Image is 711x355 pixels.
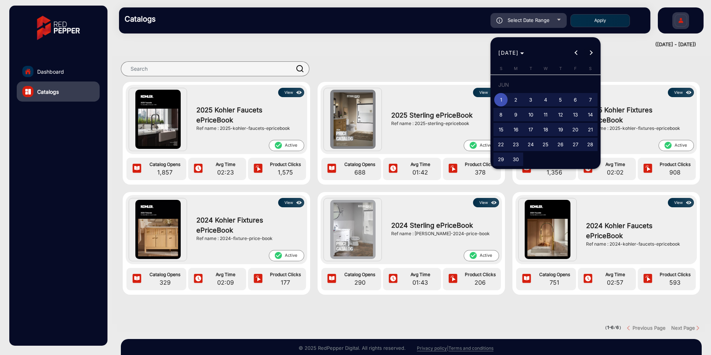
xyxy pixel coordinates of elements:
[494,153,508,166] span: 29
[574,66,577,71] span: F
[583,107,598,122] button: June 14, 2025
[494,93,508,106] span: 1
[544,66,548,71] span: W
[538,107,553,122] button: June 11, 2025
[553,137,568,152] button: June 26, 2025
[538,92,553,107] button: June 4, 2025
[494,123,508,136] span: 15
[508,137,523,152] button: June 23, 2025
[493,152,508,167] button: June 29, 2025
[569,45,584,60] button: Previous month
[509,108,522,121] span: 9
[508,107,523,122] button: June 9, 2025
[494,108,508,121] span: 8
[568,122,583,137] button: June 20, 2025
[538,122,553,137] button: June 18, 2025
[524,123,537,136] span: 17
[509,153,522,166] span: 30
[493,122,508,137] button: June 15, 2025
[539,93,552,106] span: 4
[538,137,553,152] button: June 25, 2025
[569,108,582,121] span: 13
[530,66,532,71] span: T
[583,93,597,106] span: 7
[589,66,592,71] span: S
[524,138,537,151] span: 24
[523,122,538,137] button: June 17, 2025
[568,137,583,152] button: June 27, 2025
[583,138,597,151] span: 28
[568,92,583,107] button: June 6, 2025
[493,137,508,152] button: June 22, 2025
[509,123,522,136] span: 16
[583,122,598,137] button: June 21, 2025
[554,108,567,121] span: 12
[553,92,568,107] button: June 5, 2025
[539,108,552,121] span: 11
[509,93,522,106] span: 2
[583,108,597,121] span: 14
[508,122,523,137] button: June 16, 2025
[524,93,537,106] span: 3
[553,122,568,137] button: June 19, 2025
[568,107,583,122] button: June 13, 2025
[583,137,598,152] button: June 28, 2025
[514,66,518,71] span: M
[509,138,522,151] span: 23
[584,45,599,60] button: Next month
[493,77,598,92] td: JUN
[583,92,598,107] button: June 7, 2025
[498,49,518,56] span: [DATE]
[569,123,582,136] span: 20
[553,107,568,122] button: June 12, 2025
[523,107,538,122] button: June 10, 2025
[554,93,567,106] span: 5
[524,108,537,121] span: 10
[539,138,552,151] span: 25
[569,93,582,106] span: 6
[508,152,523,167] button: June 30, 2025
[523,137,538,152] button: June 24, 2025
[500,66,502,71] span: S
[493,107,508,122] button: June 8, 2025
[583,123,597,136] span: 21
[559,66,562,71] span: T
[554,138,567,151] span: 26
[494,138,508,151] span: 22
[523,92,538,107] button: June 3, 2025
[539,123,552,136] span: 18
[495,46,527,60] button: Choose month and year
[493,92,508,107] button: June 1, 2025
[554,123,567,136] span: 19
[569,138,582,151] span: 27
[508,92,523,107] button: June 2, 2025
